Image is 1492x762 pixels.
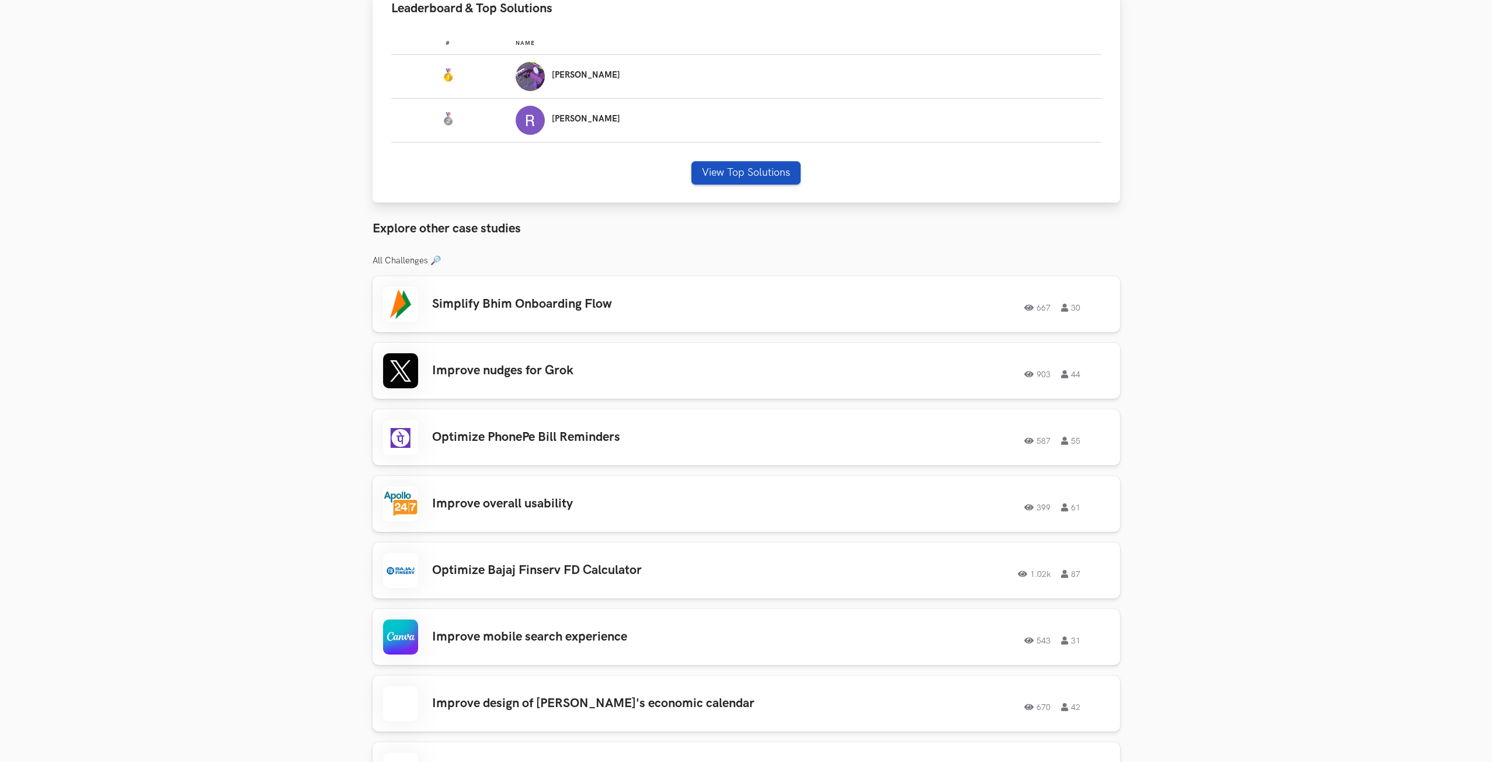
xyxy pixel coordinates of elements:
a: Improve nudges for Grok90344 [373,343,1120,399]
span: # [446,40,450,47]
img: Silver Medal [441,112,455,126]
span: 31 [1061,636,1080,645]
table: Leaderboard [391,30,1101,142]
a: Optimize Bajaj Finserv FD Calculator1.02k87 [373,542,1120,599]
div: Leaderboard & Top Solutions [373,27,1120,203]
span: 903 [1024,370,1051,378]
a: Improve overall usability39961 [373,476,1120,532]
h3: Improve mobile search experience [432,629,764,645]
h3: Simplify Bhim Onboarding Flow [432,297,764,312]
h3: All Challenges 🔎 [373,256,1120,266]
span: 55 [1061,437,1080,445]
h3: Improve design of [PERSON_NAME]'s economic calendar [432,696,764,711]
img: Profile photo [516,62,545,91]
a: Optimize PhonePe Bill Reminders58755 [373,409,1120,465]
span: 543 [1024,636,1051,645]
span: Name [516,40,535,47]
span: 42 [1061,703,1080,711]
span: 399 [1024,503,1051,512]
p: [PERSON_NAME] [552,114,620,124]
span: Leaderboard & Top Solutions [391,1,552,16]
a: Improve design of [PERSON_NAME]'s economic calendar 670 42 [373,676,1120,732]
a: Improve mobile search experience 543 31 [373,609,1120,665]
a: Simplify Bhim Onboarding Flow66730 [373,276,1120,332]
span: 44 [1061,370,1080,378]
h3: Explore other case studies [373,221,1120,236]
h3: Optimize Bajaj Finserv FD Calculator [432,563,764,578]
span: 1.02k [1018,570,1051,578]
h3: Improve overall usability [432,496,764,512]
span: 587 [1024,437,1051,445]
span: 30 [1061,304,1080,312]
button: View Top Solutions [691,161,801,185]
span: 667 [1024,304,1051,312]
span: 61 [1061,503,1080,512]
h3: Optimize PhonePe Bill Reminders [432,430,764,445]
span: 670 [1024,703,1051,711]
span: 87 [1061,570,1080,578]
img: Profile photo [516,106,545,135]
h3: Improve nudges for Grok [432,363,764,378]
p: [PERSON_NAME] [552,71,620,80]
img: Gold Medal [441,68,455,82]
